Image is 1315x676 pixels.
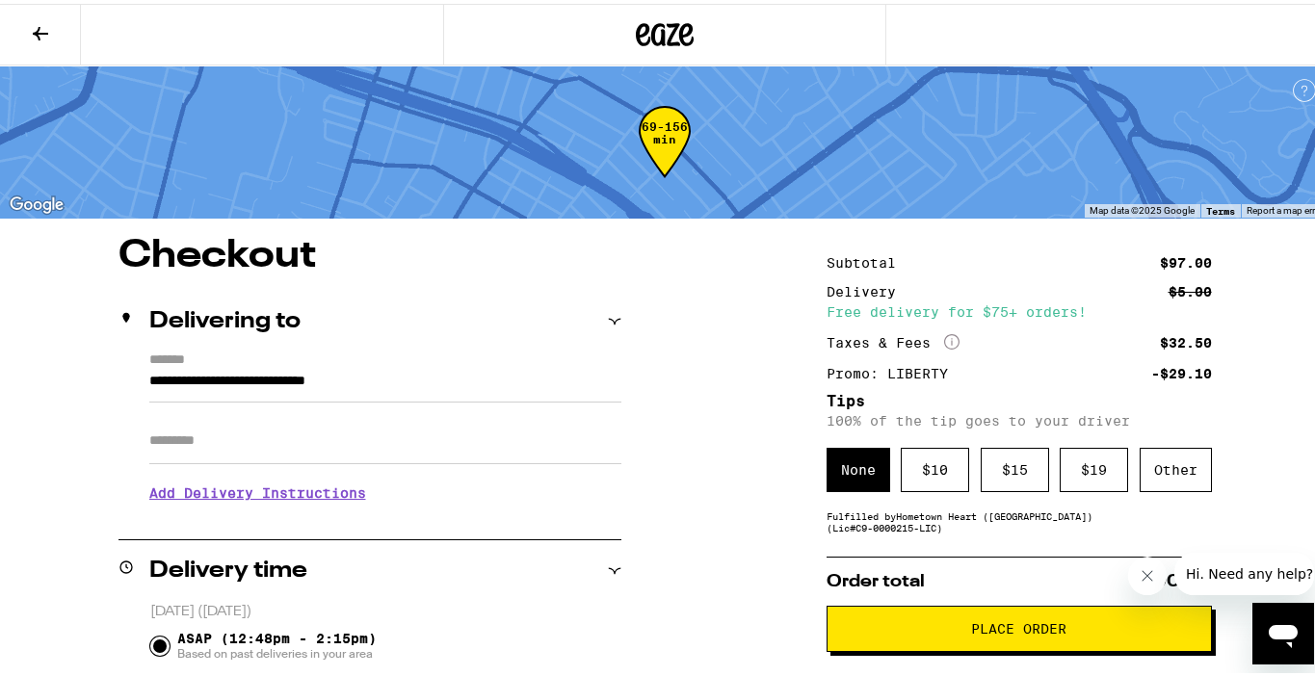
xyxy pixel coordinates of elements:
[1252,599,1314,661] iframe: Button to launch messaging window
[1160,252,1212,266] div: $97.00
[827,363,961,377] div: Promo: LIBERTY
[1090,201,1195,212] span: Map data ©2025 Google
[149,467,621,511] h3: Add Delivery Instructions
[827,569,925,586] span: Order total
[827,409,1212,425] p: 100% of the tip goes to your driver
[118,233,621,272] h1: Checkout
[827,390,1212,405] h5: Tips
[1060,444,1128,488] div: $ 19
[150,599,621,617] p: [DATE] ([DATE])
[177,642,377,658] span: Based on past deliveries in your area
[1174,549,1314,591] iframe: Message from company
[177,627,377,658] span: ASAP (12:48pm - 2:15pm)
[5,189,68,214] a: Open this area in Google Maps (opens a new window)
[1160,332,1212,346] div: $32.50
[1169,281,1212,295] div: $5.00
[149,306,301,329] h2: Delivering to
[1206,201,1235,213] a: Terms
[149,511,621,527] p: We'll contact you at [PHONE_NUMBER] when we arrive
[1128,553,1167,591] iframe: Close message
[827,301,1212,315] div: Free delivery for $75+ orders!
[827,602,1212,648] button: Place Order
[149,556,307,579] h2: Delivery time
[1151,363,1212,377] div: -$29.10
[901,444,969,488] div: $ 10
[1140,444,1212,488] div: Other
[5,189,68,214] img: Google
[639,117,691,189] div: 69-156 min
[827,252,909,266] div: Subtotal
[827,507,1212,530] div: Fulfilled by Hometown Heart ([GEOGRAPHIC_DATA]) (Lic# C9-0000215-LIC )
[971,618,1066,632] span: Place Order
[827,281,909,295] div: Delivery
[981,444,1049,488] div: $ 15
[827,330,960,348] div: Taxes & Fees
[827,444,890,488] div: None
